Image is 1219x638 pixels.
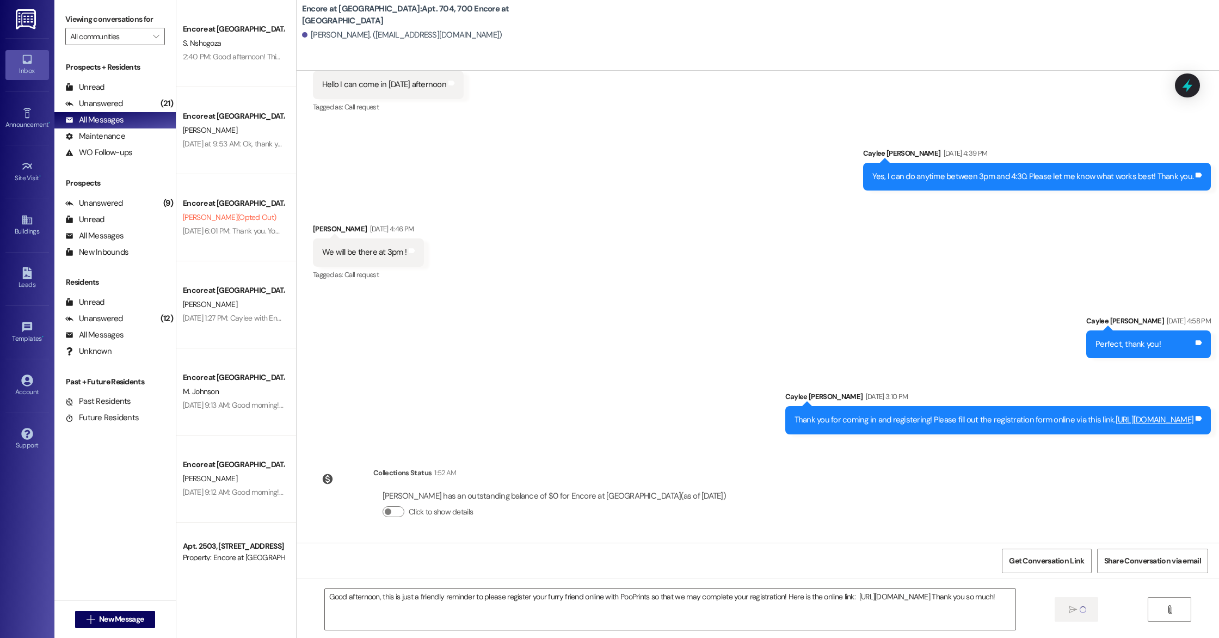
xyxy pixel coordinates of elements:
[183,38,221,48] span: S. Nshogoza
[322,79,446,90] div: Hello I can come in [DATE] afternoon
[183,459,284,470] div: Encore at [GEOGRAPHIC_DATA]
[54,376,176,388] div: Past + Future Residents
[373,467,432,478] div: Collections Status
[795,414,1194,426] div: Thank you for coming in and registering! Please fill out the registration form online via this link.
[872,171,1194,182] div: Yes, I can do anytime between 3pm and 4:30. Please let me know what works best! Thank you.
[183,198,284,209] div: Encore at [GEOGRAPHIC_DATA]
[65,98,123,109] div: Unanswered
[313,99,464,115] div: Tagged as:
[70,28,147,45] input: All communities
[1104,555,1201,567] span: Share Conversation via email
[5,50,49,79] a: Inbox
[1002,549,1091,573] button: Get Conversation Link
[87,615,95,624] i: 
[863,391,908,402] div: [DATE] 3:10 PM
[183,541,284,552] div: Apt. 2503, [STREET_ADDRESS]
[65,329,124,341] div: All Messages
[39,173,41,180] span: •
[65,131,125,142] div: Maintenance
[153,32,159,41] i: 
[65,114,124,126] div: All Messages
[313,223,424,238] div: [PERSON_NAME]
[1086,315,1211,330] div: Caylee [PERSON_NAME]
[65,82,104,93] div: Unread
[941,148,988,159] div: [DATE] 4:39 PM
[344,102,379,112] span: Call request
[54,177,176,189] div: Prospects
[1164,315,1211,327] div: [DATE] 4:58 PM
[5,157,49,187] a: Site Visit •
[1095,339,1161,350] div: Perfect, thank you!
[65,11,165,28] label: Viewing conversations for
[1069,605,1077,614] i: 
[183,552,284,563] div: Property: Encore at [GEOGRAPHIC_DATA]
[158,310,176,327] div: (12)
[1009,555,1084,567] span: Get Conversation Link
[65,396,131,407] div: Past Residents
[5,264,49,293] a: Leads
[183,285,284,296] div: Encore at [GEOGRAPHIC_DATA]
[65,147,132,158] div: WO Follow-ups
[65,214,104,225] div: Unread
[302,29,502,41] div: [PERSON_NAME]. ([EMAIL_ADDRESS][DOMAIN_NAME])
[183,125,237,135] span: [PERSON_NAME]
[183,111,284,122] div: Encore at [GEOGRAPHIC_DATA]
[75,611,156,628] button: New Message
[42,333,44,341] span: •
[383,490,726,502] div: [PERSON_NAME] has an outstanding balance of $0 for Encore at [GEOGRAPHIC_DATA] (as of [DATE])
[161,195,176,212] div: (9)
[65,412,139,424] div: Future Residents
[183,372,284,383] div: Encore at [GEOGRAPHIC_DATA]
[325,589,1015,630] textarea: Good afternoon, this is just a friendly reminder to please register your furry friend online with...
[99,614,144,625] span: New Message
[5,211,49,240] a: Buildings
[432,467,456,478] div: 1:52 AM
[5,318,49,347] a: Templates •
[54,277,176,288] div: Residents
[183,139,287,149] div: [DATE] at 9:53 AM: Ok, thank you.
[48,119,50,127] span: •
[183,387,219,396] span: M. Johnson
[5,371,49,401] a: Account
[54,62,176,73] div: Prospects + Residents
[183,226,719,236] div: [DATE] 6:01 PM: Thank you. You will no longer receive texts from this thread. Please reply with '...
[183,23,284,35] div: Encore at [GEOGRAPHIC_DATA]
[183,212,276,222] span: [PERSON_NAME] (Opted Out)
[322,247,407,258] div: We will be there at 3pm !
[313,267,424,283] div: Tagged as:
[183,299,237,309] span: [PERSON_NAME]
[65,297,104,308] div: Unread
[65,247,128,258] div: New Inbounds
[183,474,237,483] span: [PERSON_NAME]
[785,391,1211,406] div: Caylee [PERSON_NAME]
[863,148,1211,163] div: Caylee [PERSON_NAME]
[1097,549,1208,573] button: Share Conversation via email
[65,313,123,324] div: Unanswered
[344,270,379,279] span: Call request
[302,3,520,27] b: Encore at [GEOGRAPHIC_DATA]: Apt. 704, 700 Encore at [GEOGRAPHIC_DATA]
[16,9,38,29] img: ResiDesk Logo
[183,313,291,323] div: [DATE] 1:27 PM: Caylee with Encore
[65,230,124,242] div: All Messages
[1116,414,1194,425] a: [URL][DOMAIN_NAME]
[65,198,123,209] div: Unanswered
[1166,605,1174,614] i: 
[409,506,473,518] label: Click to show details
[367,223,414,235] div: [DATE] 4:46 PM
[65,346,112,357] div: Unknown
[5,425,49,454] a: Support
[158,95,176,112] div: (21)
